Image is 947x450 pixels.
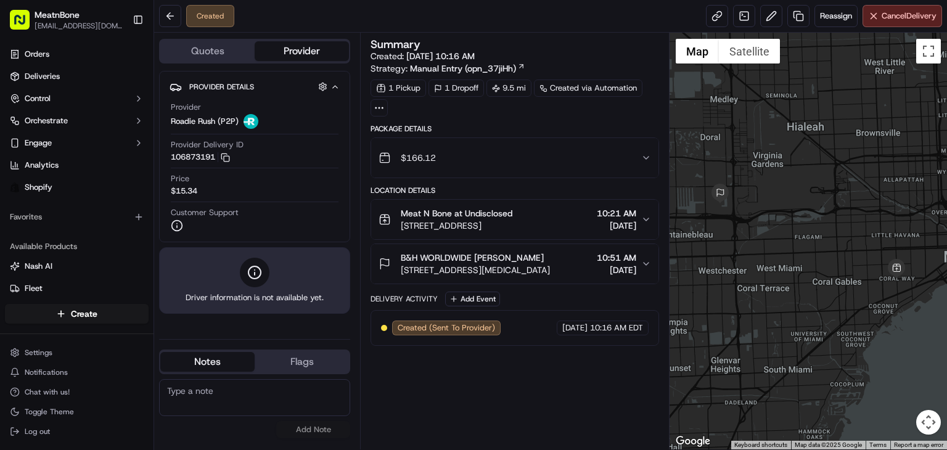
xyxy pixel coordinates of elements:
[12,12,37,36] img: Nash
[5,111,149,131] button: Orchestrate
[5,89,149,108] button: Control
[25,261,52,272] span: Nash AI
[5,155,149,175] a: Analytics
[371,244,658,284] button: B&H WORLDWIDE [PERSON_NAME][STREET_ADDRESS][MEDICAL_DATA]10:51 AM[DATE]
[25,367,68,377] span: Notifications
[401,207,512,219] span: Meat N Bone at Undisclosed
[171,116,239,127] span: Roadie Rush (P2P)
[5,133,149,153] button: Engage
[7,270,99,292] a: 📗Knowledge Base
[916,410,941,435] button: Map camera controls
[141,224,166,234] span: [DATE]
[734,441,787,449] button: Keyboard shortcuts
[371,39,420,50] h3: Summary
[10,283,144,294] a: Fleet
[170,76,340,97] button: Provider Details
[719,39,780,63] button: Show satellite imagery
[210,121,224,136] button: Start new chat
[99,270,203,292] a: 💻API Documentation
[401,264,550,276] span: [STREET_ADDRESS][MEDICAL_DATA]
[371,294,438,304] div: Delivery Activity
[171,186,197,197] span: $15.34
[676,39,719,63] button: Show street map
[25,427,50,436] span: Log out
[255,41,349,61] button: Provider
[12,179,32,203] img: Wisdom Oko
[12,276,22,286] div: 📗
[26,117,48,139] img: 1755196953914-cd9d9cba-b7f7-46ee-b6f5-75ff69acacf5
[87,305,149,314] a: Powered byPylon
[5,237,149,256] div: Available Products
[371,62,525,75] div: Strategy:
[25,182,52,193] span: Shopify
[5,5,128,35] button: MeatnBone[EMAIL_ADDRESS][DOMAIN_NAME]
[428,80,484,97] div: 1 Dropoff
[406,51,475,62] span: [DATE] 10:16 AM
[371,200,658,239] button: Meat N Bone at Undisclosed[STREET_ADDRESS]10:21 AM[DATE]
[12,117,35,139] img: 1736555255976-a54dd68f-1ca7-489b-9aae-adbdc363a1c4
[371,138,658,178] button: $166.12
[25,160,59,171] span: Analytics
[673,433,713,449] a: Open this area in Google Maps (opens a new window)
[5,279,149,298] button: Fleet
[371,186,659,195] div: Location Details
[25,49,49,60] span: Orders
[5,207,149,227] div: Favorites
[25,387,70,397] span: Chat with us!
[10,182,20,192] img: Shopify logo
[255,352,349,372] button: Flags
[5,44,149,64] a: Orders
[371,124,659,134] div: Package Details
[486,80,531,97] div: 9.5 mi
[597,264,636,276] span: [DATE]
[410,62,525,75] a: Manual Entry (opn_37jiHh)
[445,292,500,306] button: Add Event
[186,292,324,303] span: Driver information is not available yet.
[398,322,495,333] span: Created (Sent To Provider)
[894,441,943,448] a: Report a map error
[134,224,138,234] span: •
[5,423,149,440] button: Log out
[916,39,941,63] button: Toggle fullscreen view
[597,219,636,232] span: [DATE]
[244,114,258,129] img: roadie-logo-v2.jpg
[12,212,32,236] img: Wisdom Oko
[371,80,426,97] div: 1 Pickup
[590,322,643,333] span: 10:16 AM EDT
[38,190,131,200] span: Wisdom [PERSON_NAME]
[25,137,52,149] span: Engage
[597,207,636,219] span: 10:21 AM
[55,117,202,129] div: Start new chat
[71,308,97,320] span: Create
[25,407,74,417] span: Toggle Theme
[55,129,170,139] div: We're available if you need us!
[25,348,52,358] span: Settings
[371,50,475,62] span: Created:
[35,9,80,21] button: MeatnBone
[562,322,588,333] span: [DATE]
[25,283,43,294] span: Fleet
[5,256,149,276] button: Nash AI
[5,364,149,381] button: Notifications
[160,352,255,372] button: Notes
[25,93,51,104] span: Control
[134,190,138,200] span: •
[25,275,94,287] span: Knowledge Base
[673,433,713,449] img: Google
[171,152,230,163] button: 106873191
[5,67,149,86] a: Deliveries
[12,49,224,68] p: Welcome 👋
[171,207,239,218] span: Customer Support
[32,79,222,92] input: Got a question? Start typing here...
[12,160,83,170] div: Past conversations
[5,383,149,401] button: Chat with us!
[534,80,642,97] div: Created via Automation
[141,190,166,200] span: [DATE]
[25,191,35,201] img: 1736555255976-a54dd68f-1ca7-489b-9aae-adbdc363a1c4
[25,71,60,82] span: Deliveries
[35,21,123,31] button: [EMAIL_ADDRESS][DOMAIN_NAME]
[814,5,858,27] button: Reassign
[10,261,144,272] a: Nash AI
[401,252,544,264] span: B&H WORLDWIDE [PERSON_NAME]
